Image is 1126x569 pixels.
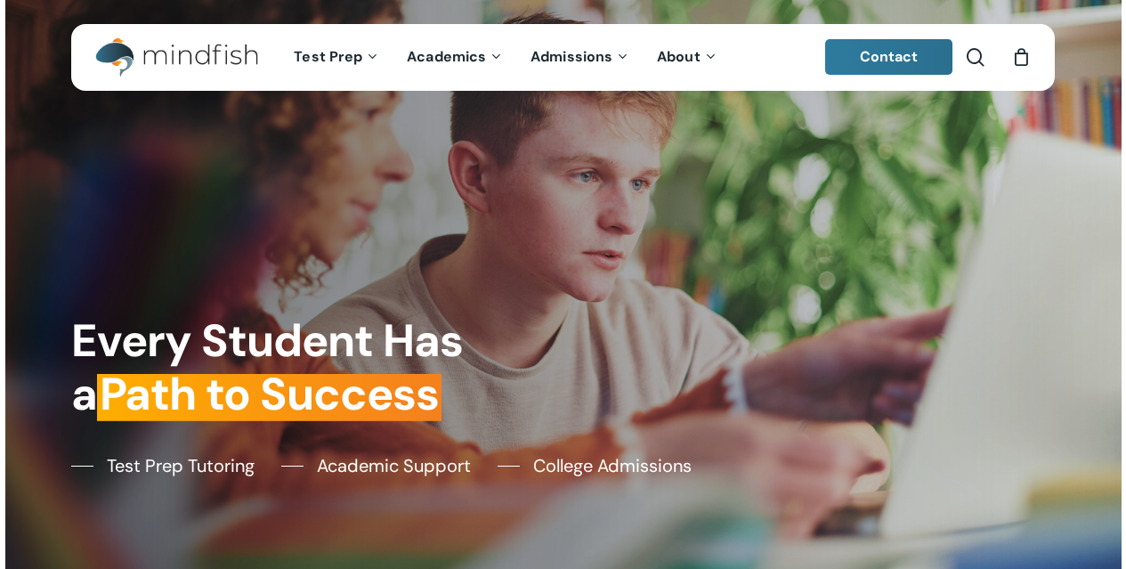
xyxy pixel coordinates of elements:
a: Academic Support [281,452,471,479]
h1: Every Student Has a [71,314,553,422]
a: About [644,50,732,65]
nav: Main Menu [280,24,731,91]
span: College Admissions [533,452,692,479]
span: Academic Support [317,452,471,479]
a: Test Prep [280,50,393,65]
em: Path to Success [97,365,441,424]
span: Academics [407,47,486,66]
span: Test Prep [294,47,362,66]
a: Contact [825,39,953,75]
span: Test Prep Tutoring [107,452,255,479]
span: Contact [860,47,919,66]
header: Main Menu [71,24,1055,91]
a: Admissions [517,50,644,65]
span: Admissions [531,47,612,66]
a: College Admissions [498,452,692,479]
a: Academics [393,50,517,65]
span: About [657,47,701,66]
a: Cart [1011,47,1031,67]
a: Test Prep Tutoring [71,452,255,479]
